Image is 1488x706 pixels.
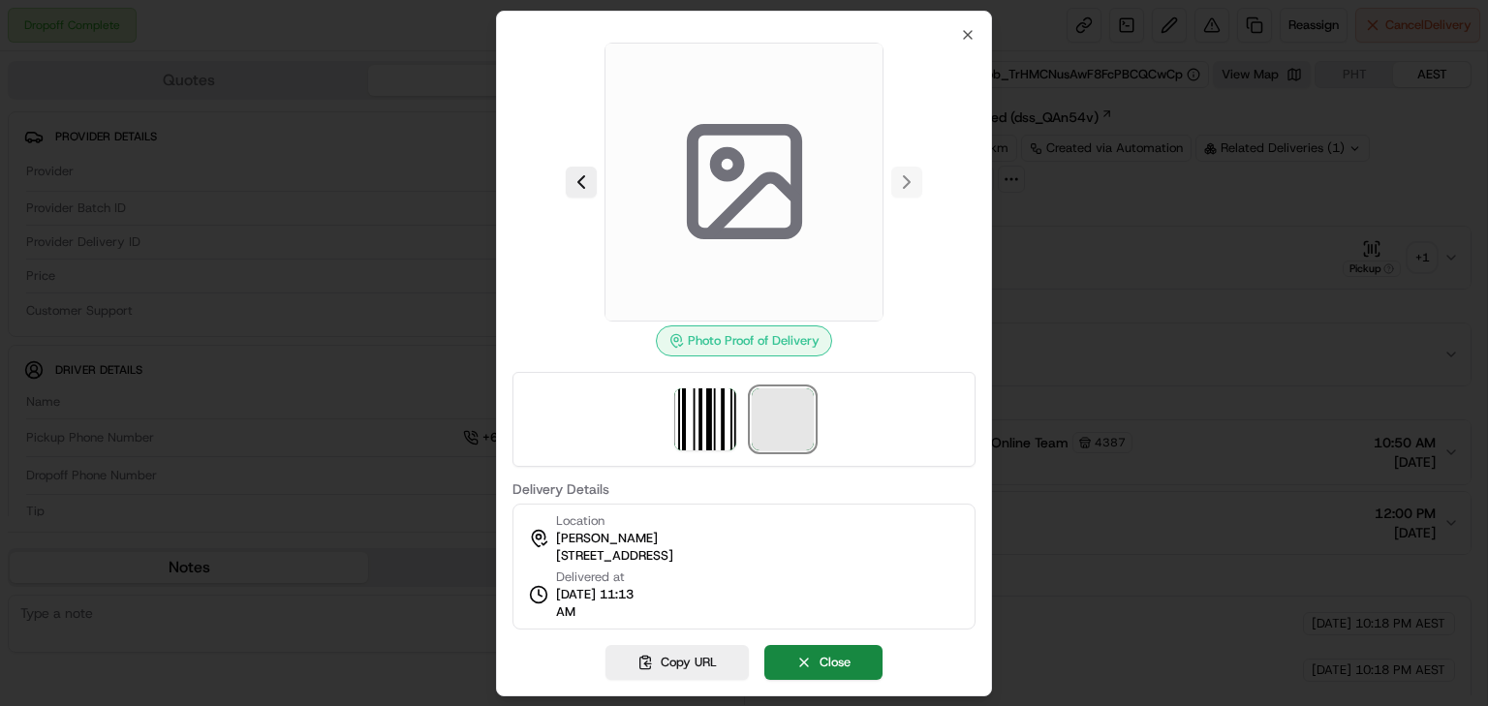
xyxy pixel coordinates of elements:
img: barcode_scan_on_pickup image [674,388,736,450]
span: Location [556,512,604,530]
div: Photo Proof of Delivery [656,325,832,356]
span: [PERSON_NAME] [556,530,658,547]
label: Delivery Details [512,482,976,496]
span: [DATE] 11:13 AM [556,586,645,621]
button: Close [764,645,883,680]
span: Delivered at [556,568,645,586]
button: Copy URL [605,645,749,680]
span: [STREET_ADDRESS] [556,547,673,565]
